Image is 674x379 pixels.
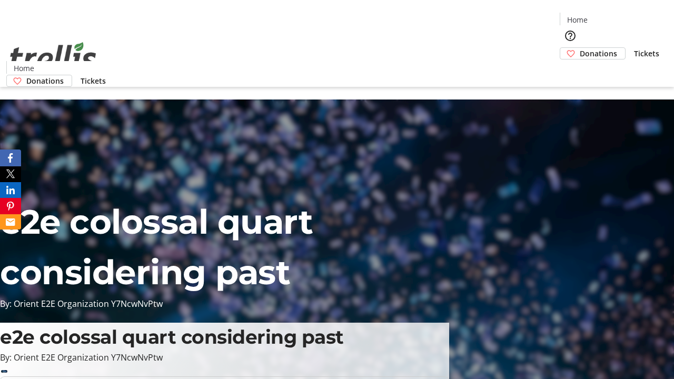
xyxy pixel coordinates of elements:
[560,59,581,81] button: Cart
[6,75,72,87] a: Donations
[560,47,626,59] a: Donations
[560,25,581,46] button: Help
[7,63,41,74] a: Home
[26,75,64,86] span: Donations
[14,63,34,74] span: Home
[580,48,617,59] span: Donations
[6,31,100,83] img: Orient E2E Organization Y7NcwNvPtw's Logo
[560,14,594,25] a: Home
[72,75,114,86] a: Tickets
[626,48,668,59] a: Tickets
[634,48,659,59] span: Tickets
[81,75,106,86] span: Tickets
[567,14,588,25] span: Home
